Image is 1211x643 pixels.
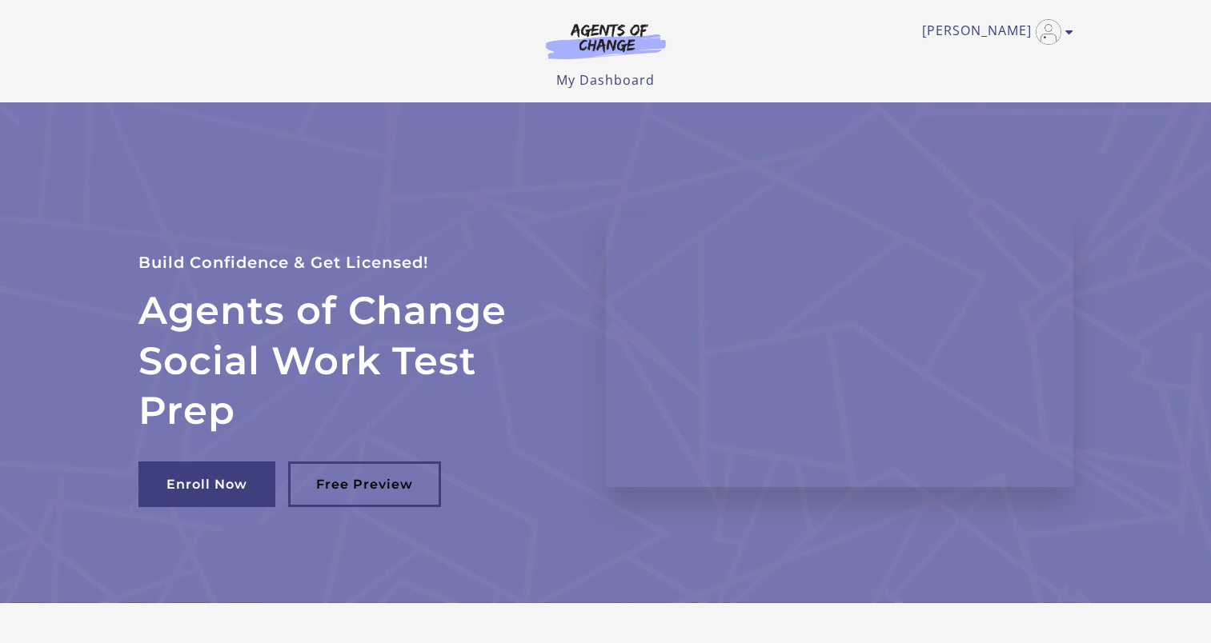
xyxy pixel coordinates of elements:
[288,461,441,507] a: Free Preview
[138,286,567,435] h2: Agents of Change Social Work Test Prep
[922,19,1065,45] a: Toggle menu
[138,461,275,507] a: Enroll Now
[556,71,655,89] a: My Dashboard
[529,22,683,59] img: Agents of Change Logo
[138,250,567,276] p: Build Confidence & Get Licensed!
